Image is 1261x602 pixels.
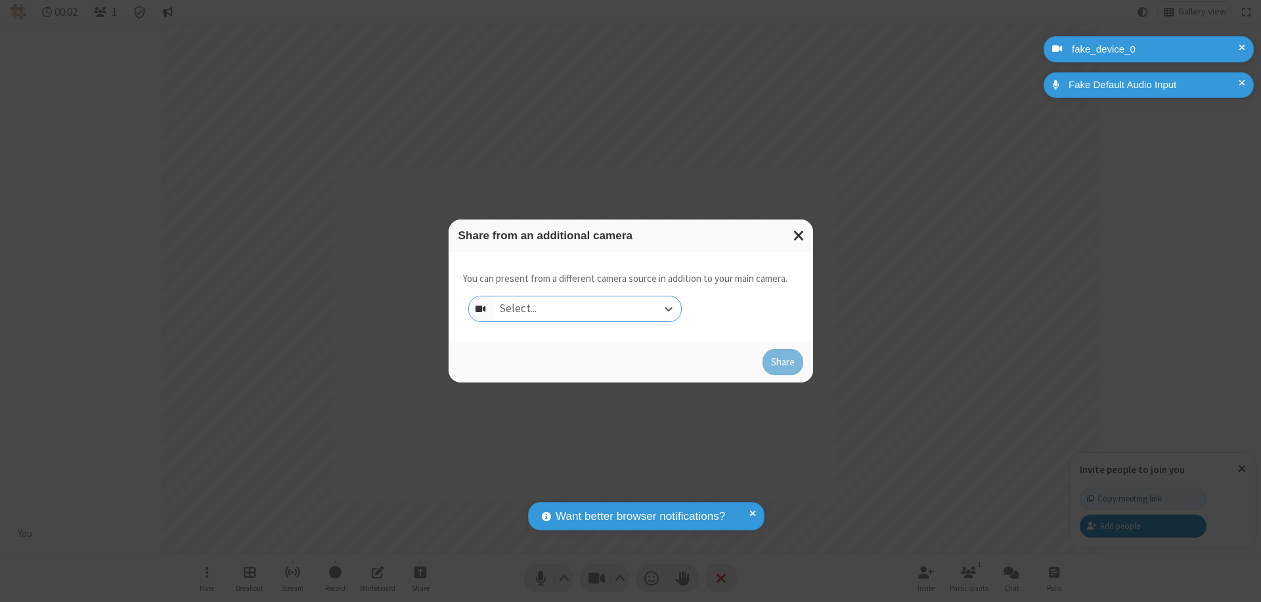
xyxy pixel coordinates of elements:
[785,220,813,252] button: Close modal
[1067,42,1244,57] div: fake_device_0
[1064,78,1244,93] div: Fake Default Audio Input
[458,229,803,242] h3: Share from an additional camera
[763,349,803,375] button: Share
[463,271,787,287] p: You can present from a different camera source in addition to your main camera.
[556,508,725,525] span: Want better browser notifications?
